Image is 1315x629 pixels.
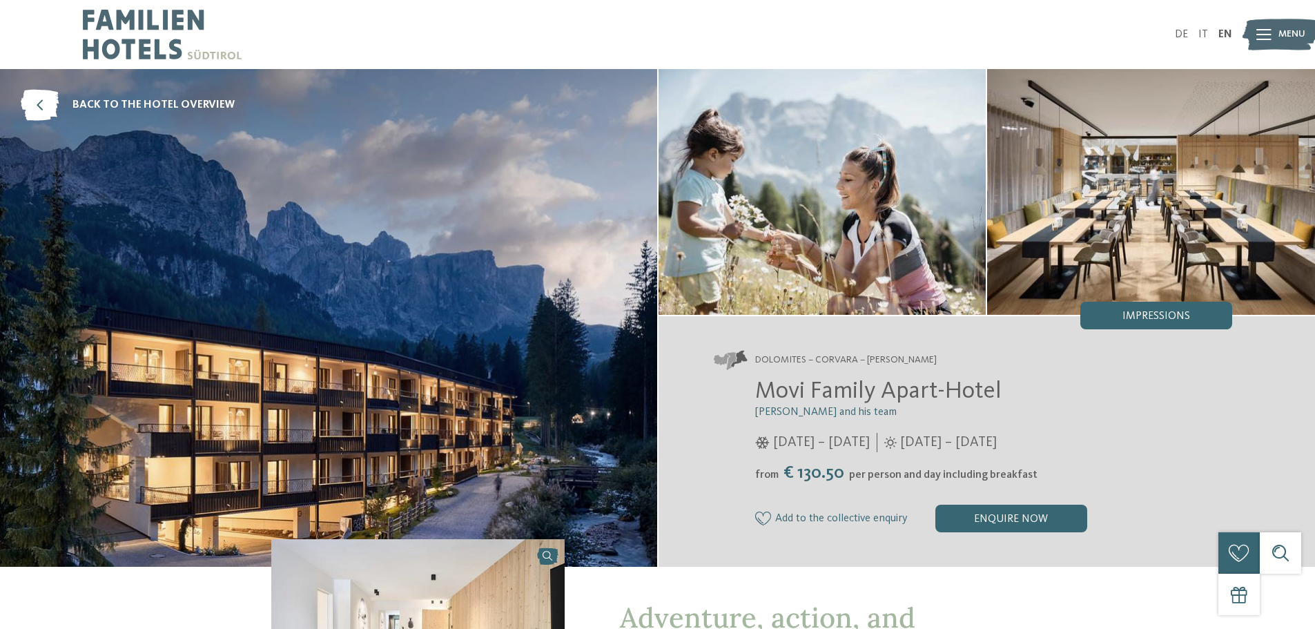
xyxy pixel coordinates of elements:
[1175,29,1188,40] a: DE
[21,90,235,121] a: back to the hotel overview
[1198,29,1208,40] a: IT
[900,433,997,452] span: [DATE] – [DATE]
[659,69,986,315] img: A happy family holiday in Corvara
[884,436,897,449] i: Opening times in summer
[775,513,908,525] span: Add to the collective enquiry
[755,436,770,449] i: Opening times in winter
[755,407,897,418] span: [PERSON_NAME] and his team
[773,433,870,452] span: [DATE] – [DATE]
[755,354,937,367] span: Dolomites – Corvara – [PERSON_NAME]
[780,464,848,482] span: € 130.50
[1218,29,1232,40] a: EN
[1122,311,1190,322] span: Impressions
[1278,28,1305,41] span: Menu
[755,470,779,481] span: from
[849,470,1038,481] span: per person and day including breakfast
[987,69,1315,315] img: A happy family holiday in Corvara
[935,505,1087,532] div: enquire now
[755,379,1002,403] span: Movi Family Apart-Hotel
[72,97,235,113] span: back to the hotel overview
